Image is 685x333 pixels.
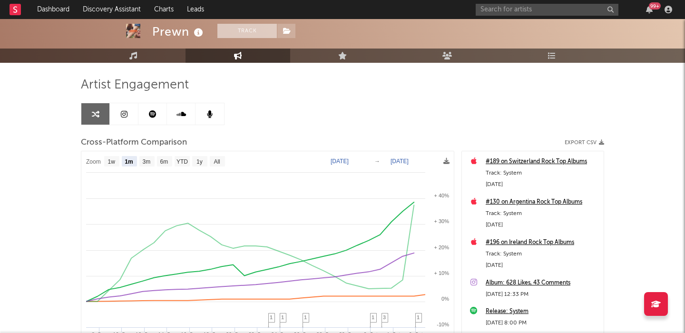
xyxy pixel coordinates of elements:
a: #196 on Ireland Rock Top Albums [486,237,599,248]
div: Track: System [486,208,599,219]
div: Prewn [152,24,205,39]
div: [DATE] [486,179,599,190]
text: + 20% [434,245,450,250]
text: 0% [441,296,449,302]
button: 99+ [646,6,653,13]
span: Artist Engagement [81,79,189,91]
text: 6m [160,158,168,165]
button: Export CSV [565,140,604,146]
text: YTD [176,158,188,165]
div: 99 + [649,2,661,10]
button: Track [217,24,277,38]
text: -10% [437,322,449,327]
text: Zoom [86,158,101,165]
a: #189 on Switzerland Rock Top Albums [486,156,599,167]
span: 1 [281,314,284,320]
input: Search for artists [476,4,618,16]
span: 1 [304,314,307,320]
div: [DATE] [486,260,599,271]
text: All [214,158,220,165]
text: [DATE] [331,158,349,165]
span: Cross-Platform Comparison [81,137,187,148]
text: → [374,158,380,165]
span: 1 [417,314,420,320]
div: Track: System [486,248,599,260]
span: 3 [383,314,386,320]
div: [DATE] [486,219,599,231]
span: 1 [270,314,273,320]
text: 1y [196,158,203,165]
a: Release: System [486,306,599,317]
text: 3m [143,158,151,165]
div: [DATE] 8:00 PM [486,317,599,329]
text: + 10% [434,270,450,276]
text: + 30% [434,218,450,224]
text: [DATE] [391,158,409,165]
a: #130 on Argentina Rock Top Albums [486,196,599,208]
span: 1 [372,314,374,320]
text: 1w [108,158,116,165]
text: + 40% [434,193,450,198]
a: Album: 628 Likes, 43 Comments [486,277,599,289]
text: 1m [125,158,133,165]
div: [DATE] 12:33 PM [486,289,599,300]
div: Track: System [486,167,599,179]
